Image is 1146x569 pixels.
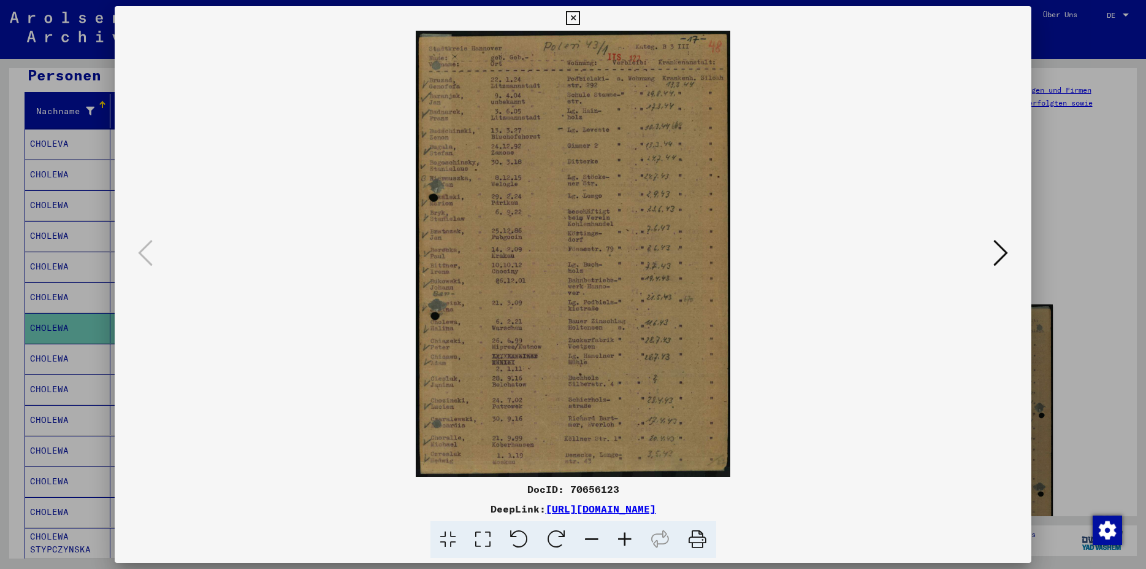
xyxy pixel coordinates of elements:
[115,501,1031,516] div: DeepLink:
[115,482,1031,497] div: DocID: 70656123
[156,31,990,477] img: 001.jpg
[546,503,656,515] a: [URL][DOMAIN_NAME]
[1092,515,1121,544] div: Zustimmung ändern
[1093,516,1122,545] img: Zustimmung ändern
